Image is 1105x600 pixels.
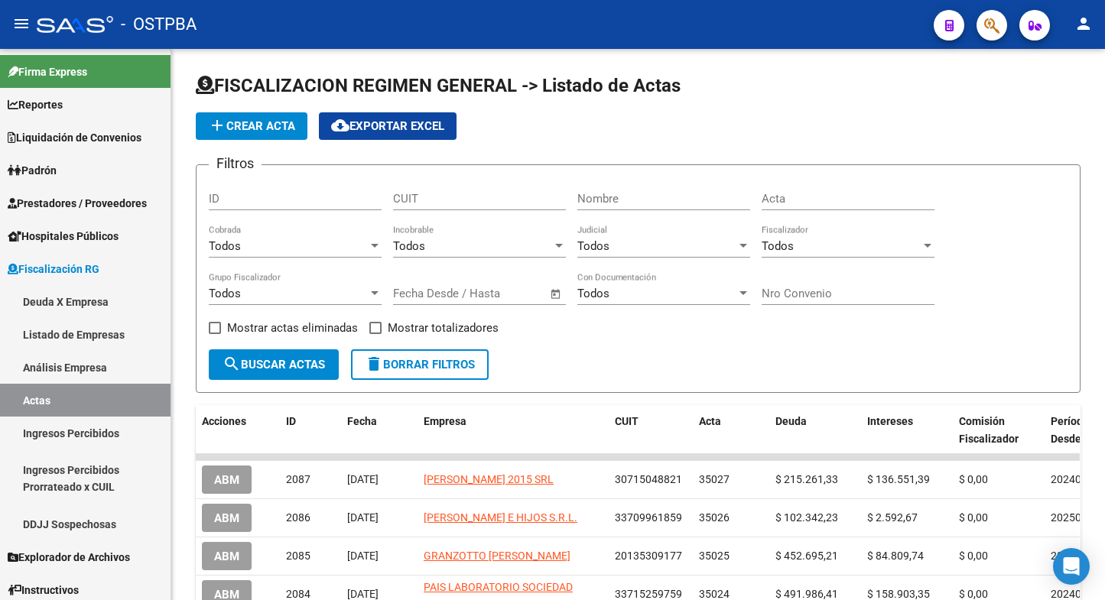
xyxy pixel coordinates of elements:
span: Fiscalización RG [8,261,99,277]
span: 30715048821 [615,473,682,485]
button: Buscar Actas [209,349,339,380]
span: Período Desde [1051,415,1089,445]
span: Liquidación de Convenios [8,129,141,146]
span: FISCALIZACION REGIMEN GENERAL -> Listado de Actas [196,75,681,96]
span: 35026 [699,511,730,524]
span: $ 0,00 [959,550,988,562]
datatable-header-cell: Fecha [341,405,418,456]
span: $ 102.342,23 [775,511,838,524]
span: $ 158.903,35 [867,588,930,600]
datatable-header-cell: Empresa [418,405,609,456]
span: 202411 [1051,550,1087,562]
button: ABM [202,542,252,570]
input: Start date [393,287,443,300]
span: 202405 [1051,473,1087,485]
span: ID [286,415,296,427]
span: 2087 [286,473,310,485]
span: Todos [577,287,609,300]
span: Reportes [8,96,63,113]
mat-icon: search [223,355,241,373]
button: Exportar EXCEL [319,112,457,140]
span: [PERSON_NAME] 2015 SRL [424,473,554,485]
span: [DATE] [347,511,379,524]
button: Crear Acta [196,112,307,140]
span: Acciones [202,415,246,427]
datatable-header-cell: ID [280,405,341,456]
datatable-header-cell: Deuda [769,405,861,456]
mat-icon: add [208,116,226,135]
datatable-header-cell: Acciones [196,405,280,456]
button: Borrar Filtros [351,349,489,380]
span: $ 136.551,39 [867,473,930,485]
span: 2086 [286,511,310,524]
span: Crear Acta [208,119,295,133]
span: [DATE] [347,588,379,600]
mat-icon: person [1074,15,1093,33]
span: 2084 [286,588,310,600]
span: $ 215.261,33 [775,473,838,485]
span: $ 84.809,74 [867,550,924,562]
mat-icon: delete [365,355,383,373]
span: 33715259759 [615,588,682,600]
span: Fecha [347,415,377,427]
span: Padrón [8,162,57,179]
span: 35027 [699,473,730,485]
span: Todos [209,239,241,253]
span: Instructivos [8,582,79,598]
span: 35025 [699,550,730,562]
span: - OSTPBA [121,8,197,41]
span: 20135309177 [615,550,682,562]
div: Open Intercom Messenger [1053,548,1090,585]
span: 35024 [699,588,730,600]
span: Comisión Fiscalizador [959,415,1019,445]
h3: Filtros [209,153,262,174]
span: ABM [214,550,239,563]
span: Todos [762,239,794,253]
span: Intereses [867,415,913,427]
span: CUIT [615,415,639,427]
input: End date [457,287,531,300]
span: 2085 [286,550,310,562]
mat-icon: cloud_download [331,116,349,135]
datatable-header-cell: Acta [693,405,769,456]
mat-icon: menu [12,15,31,33]
span: Mostrar totalizadores [388,319,499,337]
span: Prestadores / Proveedores [8,195,147,212]
datatable-header-cell: CUIT [609,405,693,456]
datatable-header-cell: Comisión Fiscalizador [953,405,1045,456]
span: Explorador de Archivos [8,549,130,566]
button: ABM [202,465,252,494]
span: ABM [214,511,239,525]
span: Todos [577,239,609,253]
datatable-header-cell: Intereses [861,405,953,456]
span: 202408 [1051,588,1087,600]
span: $ 0,00 [959,473,988,485]
span: Mostrar actas eliminadas [227,319,358,337]
span: ABM [214,473,239,487]
span: Deuda [775,415,807,427]
button: ABM [202,504,252,532]
span: $ 452.695,21 [775,550,838,562]
span: [DATE] [347,550,379,562]
span: GRANZOTTO [PERSON_NAME] [424,550,570,562]
span: Borrar Filtros [365,358,475,371]
span: 33709961859 [615,511,682,524]
span: Acta [699,415,721,427]
span: Todos [393,239,425,253]
span: $ 0,00 [959,511,988,524]
span: 202505 [1051,511,1087,524]
span: $ 491.986,41 [775,588,838,600]
span: Buscar Actas [223,358,325,371]
span: Hospitales Públicos [8,228,119,245]
span: Firma Express [8,63,87,80]
button: Open calendar [548,285,565,303]
span: $ 2.592,67 [867,511,918,524]
span: $ 0,00 [959,588,988,600]
span: [PERSON_NAME] E HIJOS S.R.L. [424,511,577,524]
span: Empresa [424,415,466,427]
span: Todos [209,287,241,300]
span: [DATE] [347,473,379,485]
span: Exportar EXCEL [331,119,444,133]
